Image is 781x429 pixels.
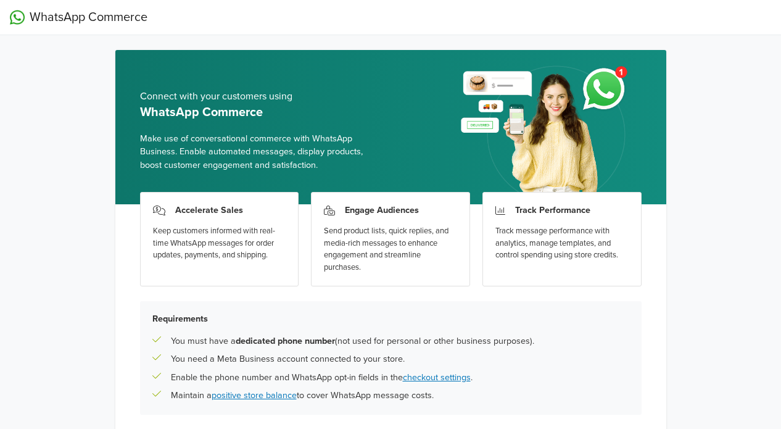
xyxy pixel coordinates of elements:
[30,8,147,27] span: WhatsApp Commerce
[171,352,405,366] p: You need a Meta Business account connected to your store.
[324,225,457,273] div: Send product lists, quick replies, and media-rich messages to enhance engagement and streamline p...
[212,390,297,401] a: positive store balance
[171,335,534,348] p: You must have a (not used for personal or other business purposes).
[175,205,243,215] h3: Accelerate Sales
[450,59,641,204] img: whatsapp_setup_banner
[140,132,381,172] span: Make use of conversational commerce with WhatsApp Business. Enable automated messages, display pr...
[515,205,590,215] h3: Track Performance
[10,10,25,25] img: WhatsApp
[140,91,381,102] h5: Connect with your customers using
[140,105,381,120] h5: WhatsApp Commerce
[345,205,419,215] h3: Engage Audiences
[153,225,286,262] div: Keep customers informed with real-time WhatsApp messages for order updates, payments, and shipping.
[171,389,434,402] p: Maintain a to cover WhatsApp message costs.
[403,372,471,383] a: checkout settings
[152,314,629,324] h5: Requirements
[495,225,629,262] div: Track message performance with analytics, manage templates, and control spending using store cred...
[171,371,473,385] p: Enable the phone number and WhatsApp opt-in fields in the .
[236,336,335,346] b: dedicated phone number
